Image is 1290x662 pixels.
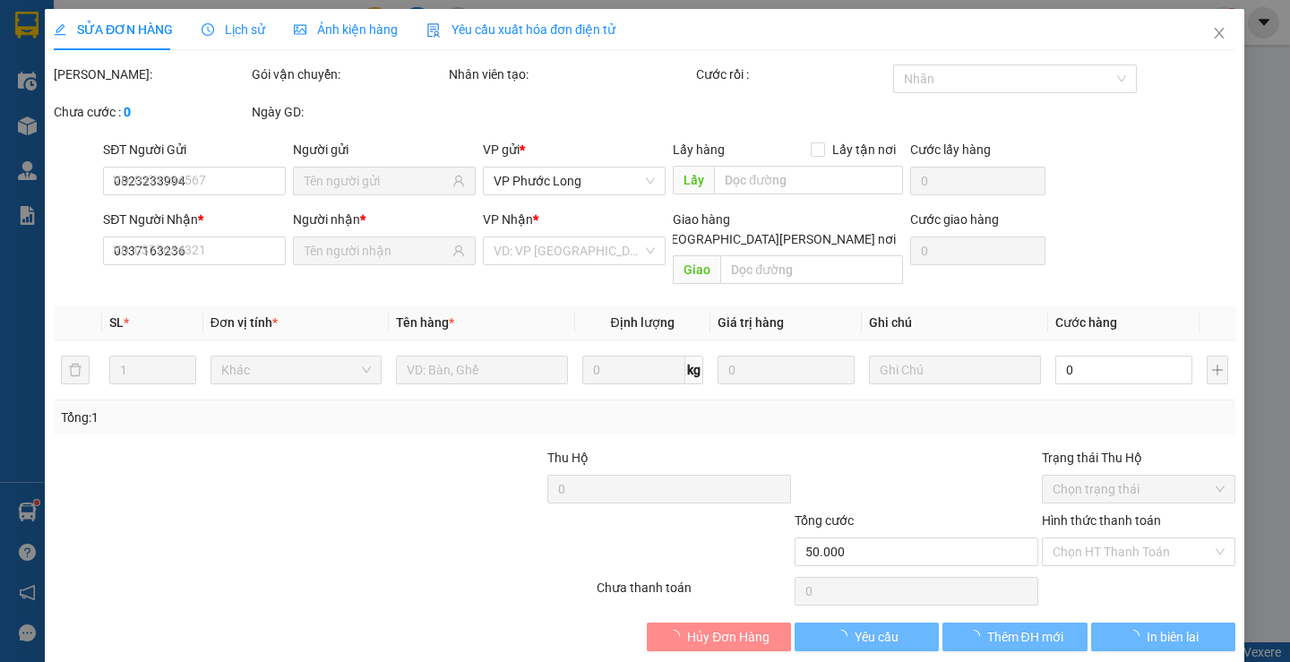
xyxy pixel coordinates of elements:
[870,356,1041,384] input: Ghi Chú
[305,171,450,191] input: Tên người gửi
[294,210,477,229] div: Người nhận
[1128,630,1148,642] span: loading
[449,64,692,84] div: Nhân viên tạo:
[1055,315,1117,330] span: Cước hàng
[1213,26,1227,40] span: close
[397,315,455,330] span: Tên hàng
[54,102,248,122] div: Chưa cước :
[54,23,66,36] span: edit
[836,630,856,642] span: loading
[104,140,287,159] div: SĐT Người Gửi
[1208,356,1229,384] button: plus
[1091,623,1235,651] button: In biên lai
[674,255,721,284] span: Giao
[397,356,568,384] input: VD: Bàn, Ghế
[674,212,731,227] span: Giao hàng
[674,166,715,194] span: Lấy
[668,630,688,642] span: loading
[795,513,854,528] span: Tổng cước
[54,22,173,37] span: SỬA ĐƠN HÀNG
[104,210,287,229] div: SĐT Người Nhận
[484,212,534,227] span: VP Nhận
[453,245,466,257] span: user
[611,315,675,330] span: Định lượng
[688,627,770,647] span: Hủy Đơn Hàng
[685,356,703,384] span: kg
[652,229,904,249] span: [GEOGRAPHIC_DATA][PERSON_NAME] nơi
[911,236,1046,265] input: Cước giao hàng
[911,167,1046,195] input: Cước lấy hàng
[987,627,1063,647] span: Thêm ĐH mới
[453,175,466,187] span: user
[202,22,266,37] span: Lịch sử
[863,305,1048,340] th: Ghi chú
[61,408,499,427] div: Tổng: 1
[548,451,589,465] span: Thu Hộ
[294,140,477,159] div: Người gửi
[943,623,1088,651] button: Thêm ĐH mới
[1053,476,1225,503] span: Chọn trạng thái
[252,64,446,84] div: Gói vận chuyển:
[202,23,215,36] span: clock-circle
[124,105,131,119] b: 0
[427,22,616,37] span: Yêu cầu xuất hóa đơn điện tử
[826,140,904,159] span: Lấy tận nơi
[647,623,791,651] button: Hủy Đơn Hàng
[1195,9,1245,59] button: Close
[252,102,446,122] div: Ngày GD:
[911,212,1000,227] label: Cước giao hàng
[674,142,726,157] span: Lấy hàng
[109,315,124,330] span: SL
[596,578,794,609] div: Chưa thanh toán
[721,255,904,284] input: Dọc đường
[715,166,904,194] input: Dọc đường
[295,23,307,36] span: picture
[967,630,987,642] span: loading
[295,22,399,37] span: Ảnh kiện hàng
[305,241,450,261] input: Tên người nhận
[211,315,278,330] span: Đơn vị tính
[221,357,371,383] span: Khác
[61,356,90,384] button: delete
[484,140,666,159] div: VP gửi
[718,315,784,330] span: Giá trị hàng
[54,64,248,84] div: [PERSON_NAME]:
[911,142,992,157] label: Cước lấy hàng
[795,623,939,651] button: Yêu cầu
[856,627,899,647] span: Yêu cầu
[494,168,656,194] span: VP Phước Long
[1148,627,1200,647] span: In biên lai
[1042,448,1236,468] div: Trạng thái Thu Hộ
[1042,513,1161,528] label: Hình thức thanh toán
[427,23,442,38] img: icon
[718,356,856,384] input: 0
[696,64,890,84] div: Cước rồi :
